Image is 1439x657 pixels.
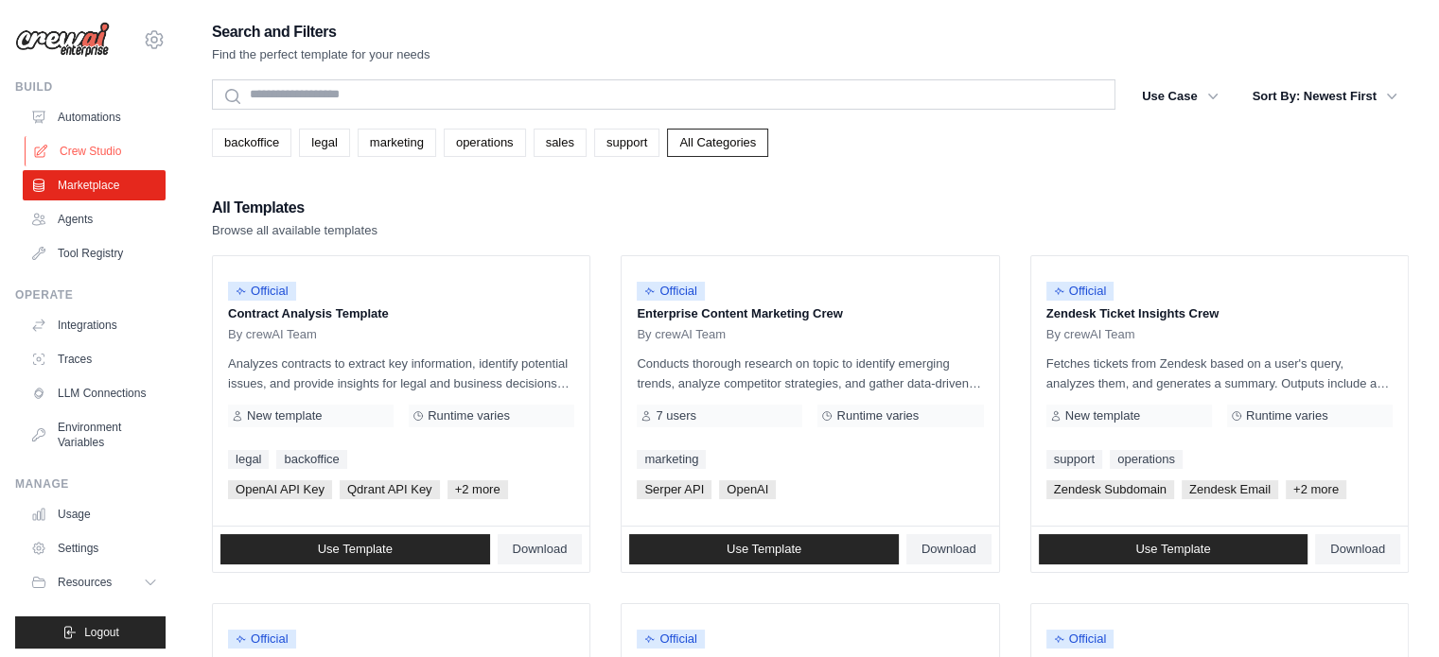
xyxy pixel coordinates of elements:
[340,480,440,499] span: Qdrant API Key
[23,378,166,408] a: LLM Connections
[228,282,296,301] span: Official
[23,344,166,374] a: Traces
[228,630,296,648] span: Official
[637,480,711,499] span: Serper API
[84,625,119,640] span: Logout
[220,534,490,564] a: Use Template
[15,616,166,648] button: Logout
[1065,408,1140,424] span: New template
[444,129,526,157] a: operations
[15,476,166,492] div: Manage
[358,129,436,157] a: marketing
[667,129,768,157] a: All Categories
[228,327,317,342] span: By crewAI Team
[15,22,110,58] img: Logo
[1286,480,1346,499] span: +2 more
[318,542,393,557] span: Use Template
[228,354,574,393] p: Analyzes contracts to extract key information, identify potential issues, and provide insights fo...
[656,408,696,424] span: 7 users
[228,450,269,469] a: legal
[58,575,112,590] span: Resources
[906,534,992,564] a: Download
[23,170,166,200] a: Marketplace
[212,45,430,64] p: Find the perfect template for your needs
[212,195,377,221] h2: All Templates
[212,129,291,157] a: backoffice
[1182,480,1278,499] span: Zendesk Email
[836,408,919,424] span: Runtime varies
[212,19,430,45] h2: Search and Filters
[299,129,349,157] a: legal
[637,450,706,469] a: marketing
[23,310,166,340] a: Integrations
[637,282,705,301] span: Official
[23,412,166,458] a: Environment Variables
[1131,79,1230,113] button: Use Case
[719,480,776,499] span: OpenAI
[23,238,166,268] a: Tool Registry
[1046,480,1174,499] span: Zendesk Subdomain
[1046,327,1135,342] span: By crewAI Team
[513,542,568,557] span: Download
[1046,354,1393,393] p: Fetches tickets from Zendesk based on a user's query, analyzes them, and generates a summary. Out...
[594,129,659,157] a: support
[428,408,510,424] span: Runtime varies
[247,408,322,424] span: New template
[1046,630,1114,648] span: Official
[637,630,705,648] span: Official
[1315,534,1400,564] a: Download
[534,129,587,157] a: sales
[637,354,983,393] p: Conducts thorough research on topic to identify emerging trends, analyze competitor strategies, a...
[1046,304,1393,323] p: Zendesk Ticket Insights Crew
[15,287,166,303] div: Operate
[1241,79,1409,113] button: Sort By: Newest First
[1246,408,1328,424] span: Runtime varies
[228,304,574,323] p: Contract Analysis Template
[1039,534,1308,564] a: Use Template
[15,79,166,95] div: Build
[1330,542,1385,557] span: Download
[498,534,583,564] a: Download
[727,542,801,557] span: Use Template
[921,542,976,557] span: Download
[23,204,166,234] a: Agents
[23,499,166,529] a: Usage
[23,533,166,563] a: Settings
[23,567,166,597] button: Resources
[276,450,346,469] a: backoffice
[212,221,377,240] p: Browse all available templates
[228,480,332,499] span: OpenAI API Key
[447,480,508,499] span: +2 more
[25,136,167,166] a: Crew Studio
[1135,542,1210,557] span: Use Template
[1046,450,1102,469] a: support
[1110,450,1183,469] a: operations
[637,304,983,323] p: Enterprise Content Marketing Crew
[1046,282,1114,301] span: Official
[629,534,899,564] a: Use Template
[637,327,726,342] span: By crewAI Team
[23,102,166,132] a: Automations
